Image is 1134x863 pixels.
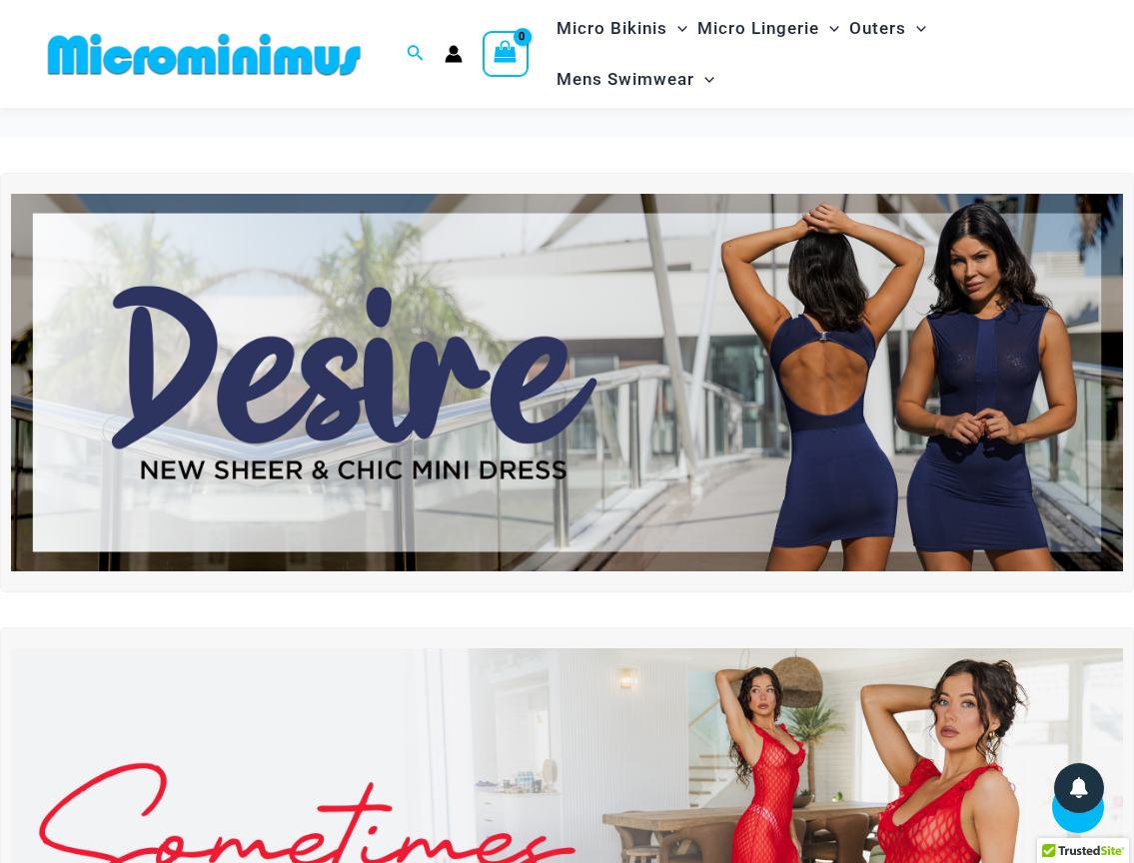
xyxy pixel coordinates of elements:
span: Menu Toggle [667,3,687,54]
span: Micro Lingerie [697,3,819,54]
a: Search icon link [407,42,425,67]
a: View Shopping Cart, empty [483,31,529,77]
a: Mens SwimwearMenu ToggleMenu Toggle [552,54,719,105]
span: Mens Swimwear [557,54,694,105]
span: Menu Toggle [906,3,926,54]
a: Micro LingerieMenu ToggleMenu Toggle [692,3,844,54]
a: Account icon link [445,45,463,63]
img: MM SHOP LOGO FLAT [40,32,369,77]
span: Micro Bikinis [557,3,667,54]
span: Outers [849,3,906,54]
a: Micro BikinisMenu ToggleMenu Toggle [552,3,692,54]
img: Desire me Navy Dress [11,194,1123,571]
a: OutersMenu ToggleMenu Toggle [844,3,931,54]
span: Menu Toggle [819,3,839,54]
span: Menu Toggle [694,54,714,105]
